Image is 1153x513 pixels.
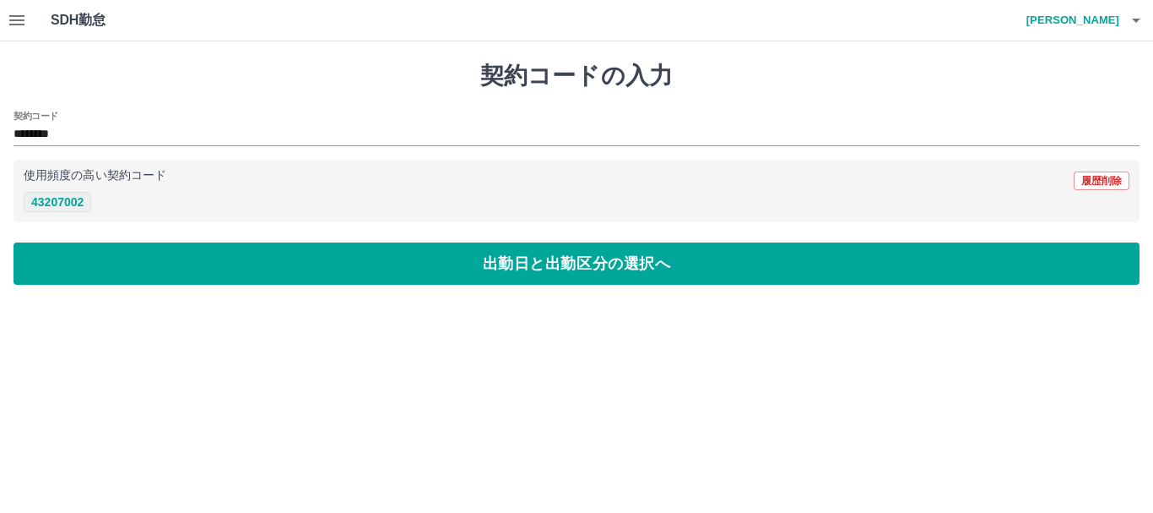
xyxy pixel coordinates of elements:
h1: 契約コードの入力 [14,62,1139,90]
button: 43207002 [24,192,91,212]
h2: 契約コード [14,109,58,123]
button: 履歴削除 [1074,172,1129,190]
button: 出勤日と出勤区分の選択へ [14,243,1139,285]
p: 使用頻度の高い契約コード [24,170,166,182]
